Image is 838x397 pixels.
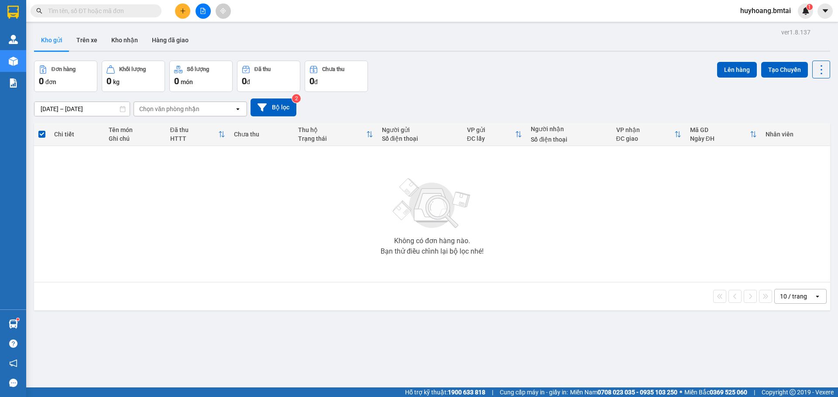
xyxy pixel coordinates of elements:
[254,66,271,72] div: Đã thu
[298,126,366,133] div: Thu hộ
[54,131,100,138] div: Chi tiết
[180,8,186,14] span: plus
[612,123,686,146] th: Toggle SortBy
[109,135,161,142] div: Ghi chú
[9,319,18,329] img: warehouse-icon
[9,35,18,44] img: warehouse-icon
[761,62,808,78] button: Tạo Chuyến
[69,30,104,51] button: Trên xe
[145,30,196,51] button: Hàng đã giao
[36,8,42,14] span: search
[814,293,821,300] svg: open
[616,126,674,133] div: VP nhận
[45,78,56,85] span: đơn
[9,379,17,387] span: message
[531,126,607,132] div: Người nhận
[170,135,219,142] div: HTTT
[780,292,807,301] div: 10 / trang
[314,78,318,85] span: đ
[9,339,17,348] span: question-circle
[405,387,485,397] span: Hỗ trợ kỹ thuật:
[109,126,161,133] div: Tên món
[34,61,97,92] button: Đơn hàng0đơn
[187,66,209,72] div: Số lượng
[570,387,677,397] span: Miền Nam
[9,57,18,66] img: warehouse-icon
[175,3,190,19] button: plus
[247,78,250,85] span: đ
[807,4,813,10] sup: 1
[113,78,120,85] span: kg
[733,5,798,16] span: huyhoang.bmtai
[242,76,247,86] span: 0
[234,131,289,138] div: Chưa thu
[467,126,515,133] div: VP gửi
[463,123,527,146] th: Toggle SortBy
[690,135,750,142] div: Ngày ĐH
[34,102,130,116] input: Select a date range.
[200,8,206,14] span: file-add
[294,123,378,146] th: Toggle SortBy
[684,387,747,397] span: Miền Bắc
[531,136,607,143] div: Số điện thoại
[817,3,833,19] button: caret-down
[174,76,179,86] span: 0
[34,30,69,51] button: Kho gửi
[754,387,755,397] span: |
[39,76,44,86] span: 0
[237,61,300,92] button: Đã thu0đ
[181,78,193,85] span: món
[292,94,301,103] sup: 2
[394,238,470,244] div: Không có đơn hàng nào.
[298,135,366,142] div: Trạng thái
[766,131,826,138] div: Nhân viên
[448,389,485,396] strong: 1900 633 818
[7,6,19,19] img: logo-vxr
[492,387,493,397] span: |
[309,76,314,86] span: 0
[388,173,476,234] img: svg+xml;base64,PHN2ZyBjbGFzcz0ibGlzdC1wbHVnX19zdmciIHhtbG5zPSJodHRwOi8vd3d3LnczLm9yZy8yMDAwL3N2Zy...
[139,105,199,113] div: Chọn văn phòng nhận
[52,66,76,72] div: Đơn hàng
[821,7,829,15] span: caret-down
[680,390,682,394] span: ⚪️
[9,359,17,367] span: notification
[169,61,233,92] button: Số lượng0món
[690,126,750,133] div: Mã GD
[17,318,19,321] sup: 1
[382,126,458,133] div: Người gửi
[790,389,796,395] span: copyright
[322,66,344,72] div: Chưa thu
[106,76,111,86] span: 0
[710,389,747,396] strong: 0369 525 060
[9,78,18,88] img: solution-icon
[234,105,241,112] svg: open
[251,98,296,116] button: Bộ lọc
[686,123,761,146] th: Toggle SortBy
[170,126,219,133] div: Đã thu
[598,389,677,396] strong: 0708 023 035 - 0935 103 250
[305,61,368,92] button: Chưa thu0đ
[166,123,230,146] th: Toggle SortBy
[102,61,165,92] button: Khối lượng0kg
[500,387,568,397] span: Cung cấp máy in - giấy in:
[104,30,145,51] button: Kho nhận
[717,62,757,78] button: Lên hàng
[467,135,515,142] div: ĐC lấy
[808,4,811,10] span: 1
[382,135,458,142] div: Số điện thoại
[381,248,484,255] div: Bạn thử điều chỉnh lại bộ lọc nhé!
[802,7,810,15] img: icon-new-feature
[196,3,211,19] button: file-add
[781,27,811,37] div: ver 1.8.137
[216,3,231,19] button: aim
[220,8,226,14] span: aim
[48,6,151,16] input: Tìm tên, số ĐT hoặc mã đơn
[119,66,146,72] div: Khối lượng
[616,135,674,142] div: ĐC giao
